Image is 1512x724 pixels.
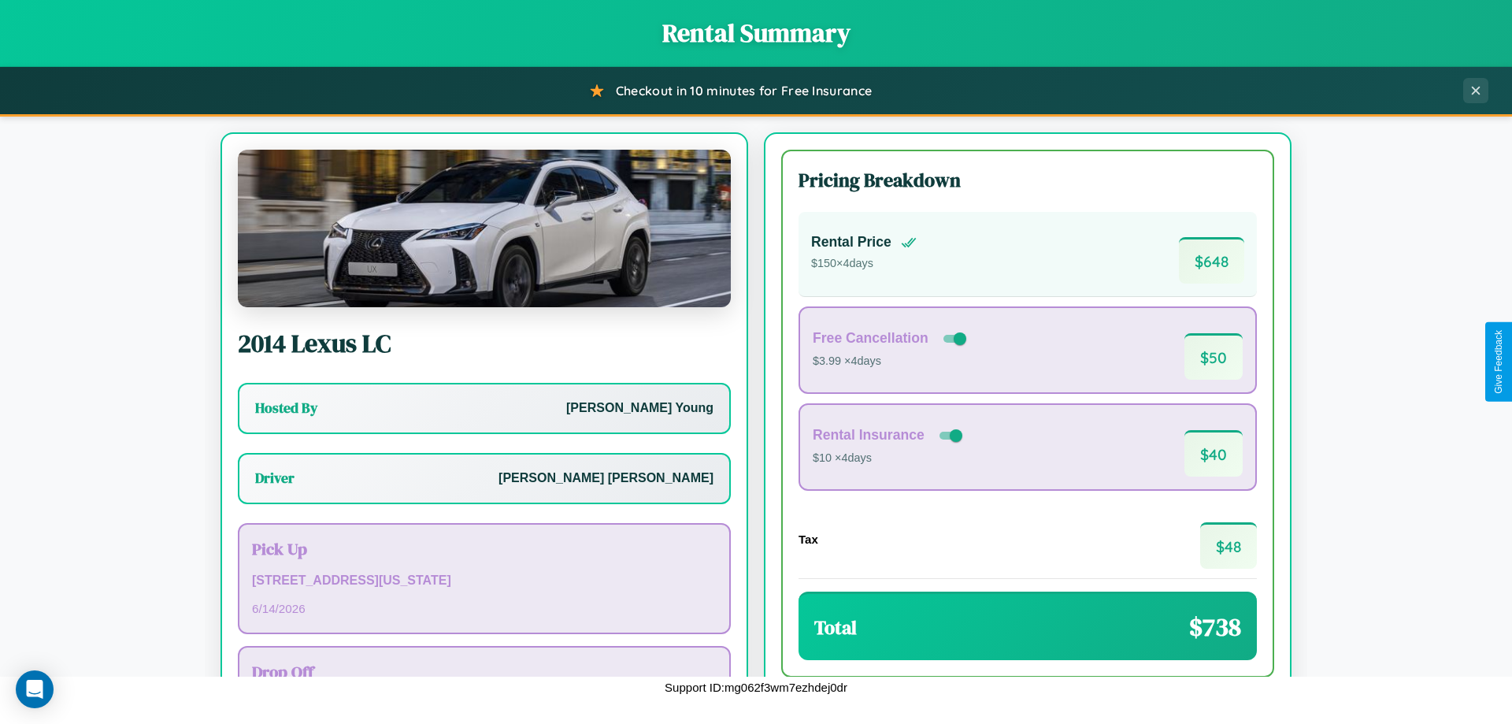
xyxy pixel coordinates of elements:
[238,150,731,307] img: Lexus LC
[1184,430,1243,477] span: $ 40
[665,677,847,698] p: Support ID: mg062f3wm7ezhdej0dr
[255,469,295,488] h3: Driver
[813,448,965,469] p: $10 × 4 days
[16,16,1496,50] h1: Rental Summary
[252,598,717,619] p: 6 / 14 / 2026
[255,399,317,418] h3: Hosted By
[799,533,818,546] h4: Tax
[16,670,54,708] div: Open Intercom Messenger
[814,614,857,640] h3: Total
[252,537,717,560] h3: Pick Up
[813,427,925,444] h4: Rental Insurance
[1493,330,1504,394] div: Give Feedback
[1189,610,1241,644] span: $ 738
[799,167,1257,193] h3: Pricing Breakdown
[616,83,872,98] span: Checkout in 10 minutes for Free Insurance
[1184,333,1243,380] span: $ 50
[498,467,713,490] p: [PERSON_NAME] [PERSON_NAME]
[252,570,717,592] p: [STREET_ADDRESS][US_STATE]
[1200,522,1257,569] span: $ 48
[1179,237,1244,284] span: $ 648
[252,660,717,683] h3: Drop Off
[811,234,891,251] h4: Rental Price
[811,254,917,274] p: $ 150 × 4 days
[813,330,928,347] h4: Free Cancellation
[566,397,713,420] p: [PERSON_NAME] Young
[813,351,969,372] p: $3.99 × 4 days
[238,326,731,361] h2: 2014 Lexus LC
